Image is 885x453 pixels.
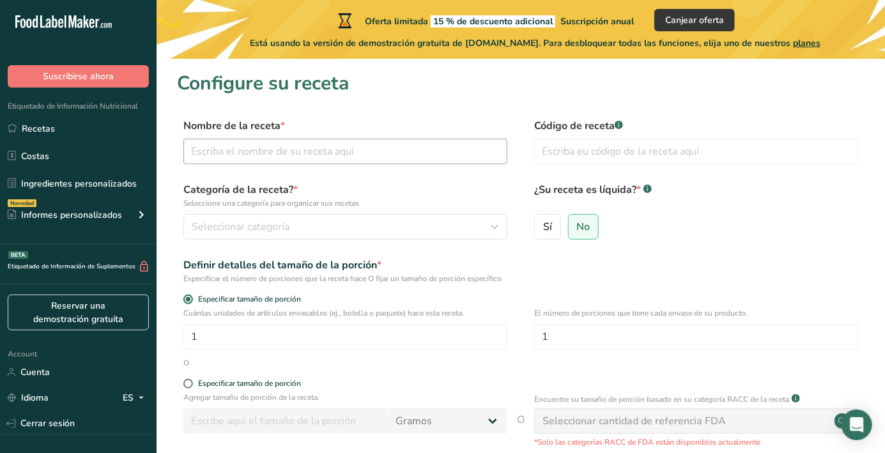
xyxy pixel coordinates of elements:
[534,139,858,164] input: Escriba eu código de la receta aquí
[335,13,634,28] div: Oferta limitada
[8,208,122,222] div: Informes personalizados
[183,139,507,164] input: Escriba el nombre de su receta aquí
[8,199,36,207] div: Novedad
[123,390,149,406] div: ES
[431,15,555,27] span: 15 % de descuento adicional
[534,118,858,134] label: Código de receta
[43,70,114,83] span: Suscribirse ahora
[517,412,525,448] span: O
[183,307,507,319] p: Cuántas unidades de artículos envasables (ej., botella o paquete) hace esta receta.
[183,257,507,273] div: Definir detalles del tamaño de la porción
[543,413,726,429] div: Seleccionar cantidad de referencia FDA
[842,410,872,440] div: Open Intercom Messenger
[543,220,552,233] span: Sí
[534,307,858,319] p: El número de porciones que tiene cada envase de su producto.
[183,408,388,434] input: Escribe aquí el tamaño de la porción
[665,13,724,27] span: Canjear oferta
[560,15,634,27] span: Suscripción anual
[8,387,49,409] a: Idioma
[8,295,149,330] a: Reservar una demostración gratuita
[793,37,820,49] span: planes
[183,357,189,369] div: O
[250,36,820,50] span: Está usando la versión de demostración gratuita de [DOMAIN_NAME]. Para desbloquear todas las func...
[577,220,590,233] span: No
[8,251,28,259] div: BETA
[8,65,149,88] button: Suscribirse ahora
[534,182,858,209] label: ¿Su receta es líquida?
[198,379,301,388] div: Especificar tamaño de porción
[183,273,507,284] div: Especificar el número de porciones que la receta hace O fijar un tamaño de porción específico
[534,394,789,405] p: Encuentre su tamaño de porción basado en su categoría RACC de la receta
[177,69,865,98] h1: Configure su receta
[183,197,507,209] p: Seleccione una categoría para organizar sus recetas
[183,214,507,240] button: Seleccionar categoría
[183,118,507,134] label: Nombre de la receta
[183,182,507,209] label: Categoría de la receta?
[193,295,301,304] span: Especificar tamaño de porción
[534,436,858,448] p: *Solo las categorías RACC de FDA están disponibles actualmente
[183,392,507,403] p: Agregar tamaño de porción de la receta.
[654,9,735,31] button: Canjear oferta
[192,219,289,234] span: Seleccionar categoría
